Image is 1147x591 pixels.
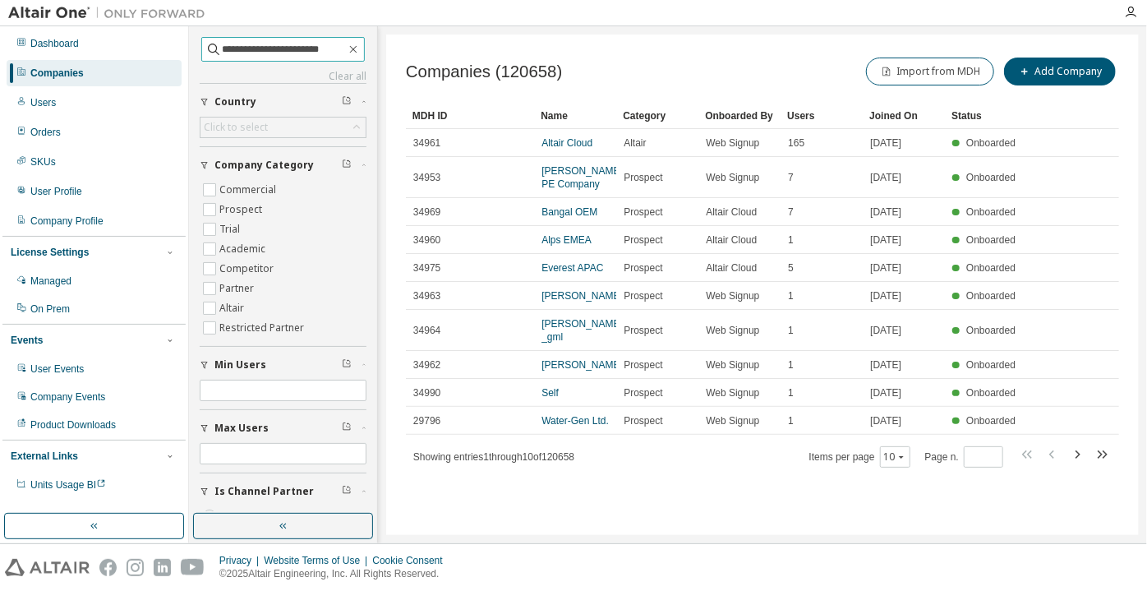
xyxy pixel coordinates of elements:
span: Altair Cloud [706,261,757,275]
div: External Links [11,450,78,463]
button: Min Users [200,347,366,383]
div: Users [30,96,56,109]
span: 165 [788,136,804,150]
span: Showing entries 1 through 10 of 120658 [413,451,574,463]
button: Is Channel Partner [200,473,366,510]
a: Self [541,387,559,399]
img: linkedin.svg [154,559,171,576]
a: Bangal OEM [541,206,597,218]
label: Competitor [219,259,277,279]
span: [DATE] [870,414,901,427]
span: 1 [788,289,794,302]
span: Max Users [214,422,269,435]
span: Clear filter [342,422,352,435]
span: 7 [788,171,794,184]
span: Min Users [214,358,266,372]
div: Website Terms of Use [264,554,372,567]
span: 7 [788,205,794,219]
span: Prospect [624,358,662,372]
span: Onboarded [966,415,1016,427]
span: Prospect [624,171,662,184]
span: Prospect [624,205,662,219]
label: Commercial [219,180,279,200]
button: Country [200,84,366,120]
div: User Events [30,362,84,376]
div: Company Events [30,390,105,404]
span: Company Category [214,159,314,172]
div: Company Profile [30,215,104,228]
div: User Profile [30,185,82,198]
span: Companies (120658) [406,62,562,81]
label: Trial [219,219,243,239]
label: Academic [219,239,269,259]
a: [PERSON_NAME] [541,290,623,302]
span: Onboarded [966,359,1016,371]
span: Page n. [925,446,1003,468]
span: Prospect [624,289,662,302]
span: Items per page [809,446,910,468]
span: [DATE] [870,171,901,184]
button: Company Category [200,147,366,183]
label: Restricted Partner [219,318,307,338]
a: [PERSON_NAME] PE Company [541,165,623,190]
a: Alps EMEA [541,234,592,246]
div: Joined On [869,103,938,129]
span: 34964 [413,324,440,337]
div: Cookie Consent [372,554,452,567]
span: Onboarded [966,262,1016,274]
button: Add Company [1004,58,1116,85]
div: Users [787,103,856,129]
span: Clear filter [342,485,352,498]
div: On Prem [30,302,70,316]
span: 5 [788,261,794,275]
label: Partner [219,279,257,298]
div: Privacy [219,554,264,567]
span: 34960 [413,233,440,247]
div: Product Downloads [30,418,116,432]
span: Web Signup [706,358,759,372]
span: [DATE] [870,205,901,219]
span: [DATE] [870,358,901,372]
div: Events [11,334,43,347]
a: Water-Gen Ltd. [541,415,609,427]
div: Status [951,103,1020,129]
div: Orders [30,126,61,139]
button: 10 [884,450,906,464]
span: Altair Cloud [706,205,757,219]
span: [DATE] [870,136,901,150]
span: Clear filter [342,358,352,372]
span: 34963 [413,289,440,302]
span: 34990 [413,386,440,399]
span: Onboarded [966,137,1016,149]
span: 1 [788,358,794,372]
span: Web Signup [706,386,759,399]
span: 34962 [413,358,440,372]
span: Onboarded [966,387,1016,399]
span: Clear filter [342,159,352,172]
div: Click to select [200,118,366,137]
span: 1 [788,324,794,337]
span: [DATE] [870,289,901,302]
a: [PERSON_NAME] _gml [541,318,623,343]
span: Altair [624,136,646,150]
span: Prospect [624,261,662,275]
div: Dashboard [30,37,79,50]
span: [DATE] [870,324,901,337]
span: Units Usage BI [30,479,106,491]
span: [DATE] [870,261,901,275]
div: Onboarded By [705,103,774,129]
span: Country [214,95,256,109]
div: Category [623,103,692,129]
span: Clear filter [342,95,352,109]
span: Web Signup [706,289,759,302]
img: Altair One [8,5,214,21]
a: [PERSON_NAME] [541,359,623,371]
span: Onboarded [966,206,1016,218]
span: 1 [788,414,794,427]
img: instagram.svg [127,559,144,576]
div: Name [541,103,610,129]
span: 1 [788,386,794,399]
div: MDH ID [412,103,527,129]
span: Is Channel Partner [214,485,314,498]
a: Clear all [200,70,366,83]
